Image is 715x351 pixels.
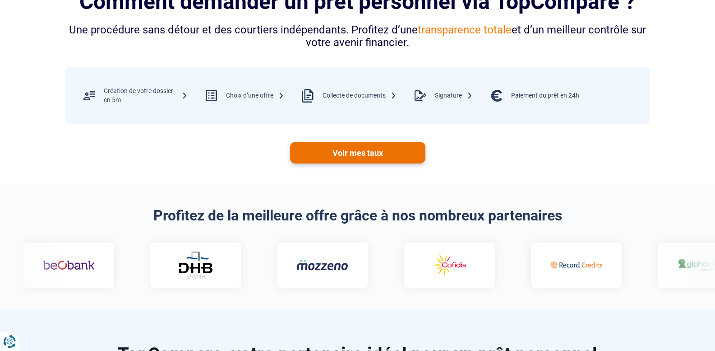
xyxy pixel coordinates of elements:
[226,91,284,100] div: Choix d’une offre
[290,142,425,164] a: Voir mes taux
[548,252,600,278] img: Record credits
[65,207,650,224] h2: Profitez de la meilleure offre grâce à nos nombreux partenaires
[511,91,579,100] div: Paiement du prêt en 24h
[421,252,473,278] img: Cofidis
[175,251,212,279] img: DHB Bank
[65,23,650,50] div: Une procédure sans détour et des courtiers indépendants. Profitez d’une et d’un meilleur contrôle...
[104,87,188,104] div: Création de votre dossier en 5m
[435,91,473,100] div: Signature
[418,23,512,36] span: transparence totale
[294,259,346,271] img: Mozzeno
[41,252,92,278] img: Beobank
[323,91,397,100] div: Collecte de documents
